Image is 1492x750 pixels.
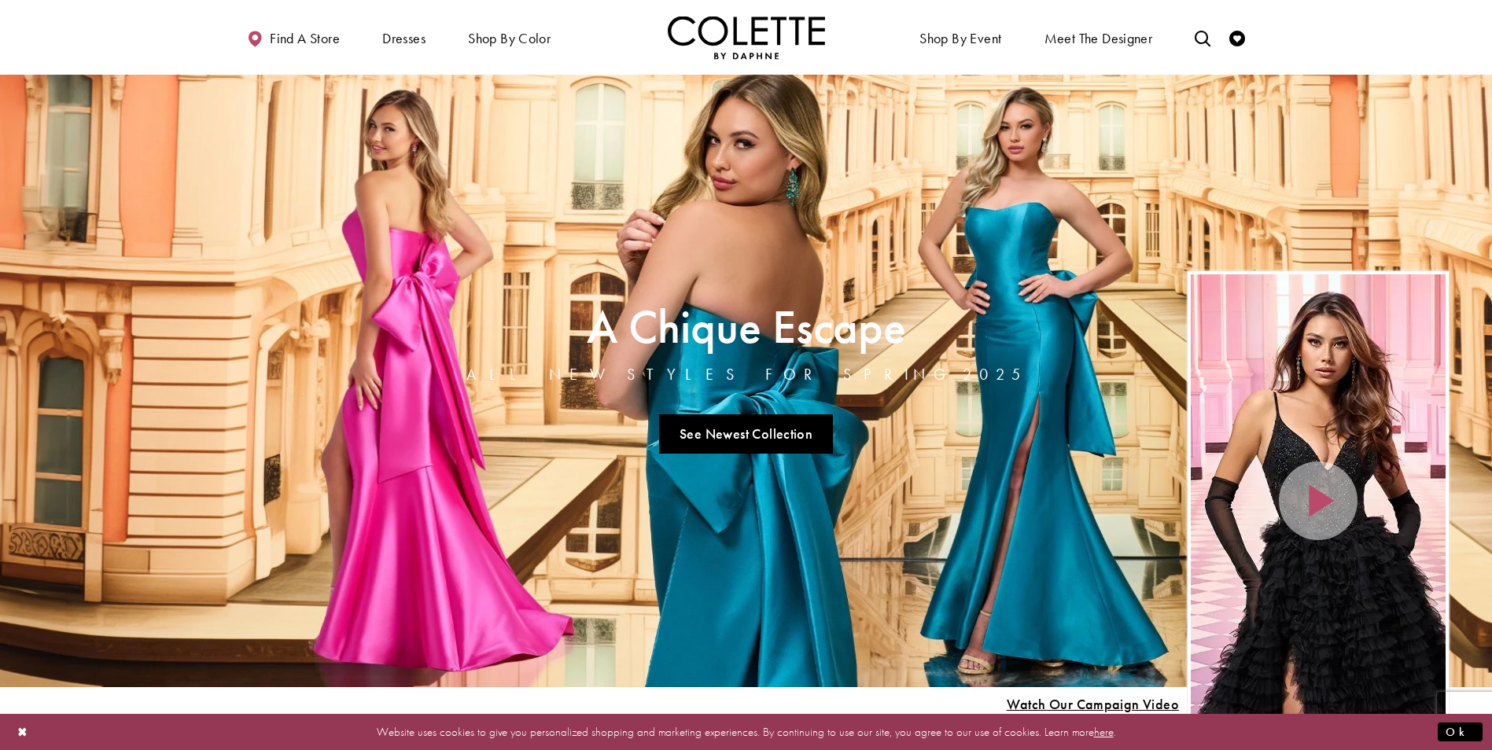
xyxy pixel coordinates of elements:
[462,408,1031,460] ul: Slider Links
[659,414,834,454] a: See Newest Collection A Chique Escape All New Styles For Spring 2025
[1438,722,1483,741] button: Submit Dialog
[9,718,36,745] button: Close Dialog
[1225,16,1249,59] a: Check Wishlist
[382,31,425,46] span: Dresses
[919,31,1001,46] span: Shop By Event
[1044,31,1153,46] span: Meet the designer
[1041,16,1157,59] a: Meet the designer
[113,721,1379,742] p: Website uses cookies to give you personalized shopping and marketing experiences. By continuing t...
[1006,697,1179,712] span: Play Slide #15 Video
[915,16,1005,59] span: Shop By Event
[668,16,825,59] a: Visit Home Page
[1191,16,1214,59] a: Toggle search
[1094,723,1114,739] a: here
[270,31,340,46] span: Find a store
[378,16,429,59] span: Dresses
[668,16,825,59] img: Colette by Daphne
[243,16,344,59] a: Find a store
[468,31,551,46] span: Shop by color
[464,16,554,59] span: Shop by color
